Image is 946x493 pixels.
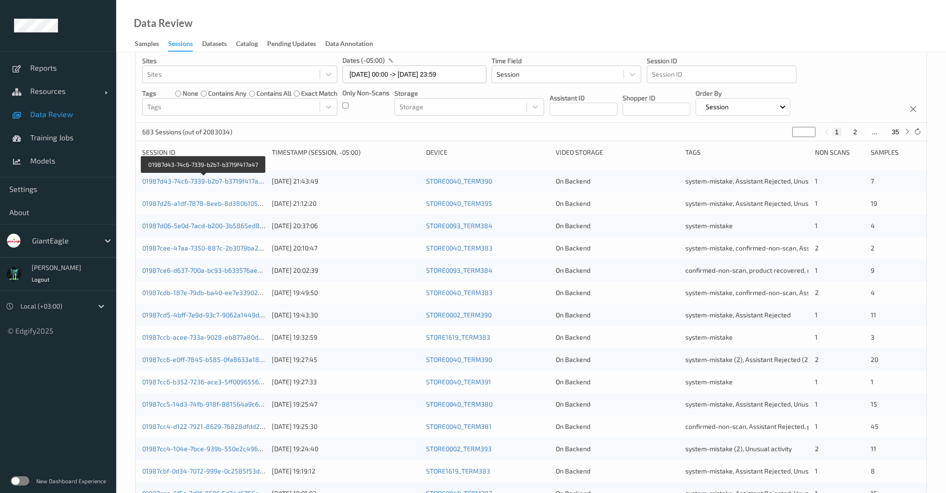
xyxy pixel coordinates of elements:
div: [DATE] 19:25:47 [272,400,420,409]
label: exact match [301,89,337,98]
label: contains any [208,89,246,98]
a: Data Annotation [325,38,382,51]
div: [DATE] 20:37:06 [272,221,420,230]
div: [DATE] 19:49:50 [272,288,420,297]
div: Video Storage [556,148,679,157]
div: On Backend [556,377,679,387]
span: system-mistake [685,378,733,386]
div: Catalog [236,39,258,51]
p: Only Non-Scans [342,88,389,98]
span: system-mistake, Assistant Rejected, Unusual activity [685,177,840,185]
div: [DATE] 19:27:45 [272,355,420,364]
a: 01987cc6-e0ff-7845-b585-0fa8633a18e7 [142,355,266,363]
div: [DATE] 21:43:49 [272,177,420,186]
div: On Backend [556,444,679,454]
label: contains all [256,89,291,98]
span: 1 [815,266,818,274]
span: system-mistake [685,222,733,230]
span: system-mistake, confirmed-non-scan, Assistant Confirmed (2) [685,244,868,252]
span: system-mistake, Assistant Rejected, Unusual activity [685,199,840,207]
div: On Backend [556,310,679,320]
a: STORE0002_TERM393 [426,445,492,453]
span: 2 [815,355,819,363]
div: Data Review [134,19,192,28]
p: Time Field [492,56,641,66]
div: [DATE] 19:25:30 [272,422,420,431]
p: dates (-05:00) [342,56,385,65]
a: STORE0002_TERM390 [426,311,492,319]
span: system-mistake, Assistant Rejected [685,311,791,319]
a: Pending Updates [267,38,325,51]
span: 15 [871,400,877,408]
a: 01987cdb-187e-79db-ba40-ee7e33902564 [142,289,269,296]
a: 01987cc4-104e-7bce-939b-550e2c4961b0 [142,445,268,453]
a: Datasets [202,38,236,51]
p: Shopper ID [623,93,690,103]
span: 20 [871,355,878,363]
div: On Backend [556,422,679,431]
a: 01987d06-5e0d-7acd-b200-3b5865ed8dbd [142,222,271,230]
a: 01987cd5-4bff-7e9d-93c7-9062a1449d5b [142,311,267,319]
a: STORE0040_TERM383 [426,289,493,296]
div: Samples [871,148,920,157]
span: system-mistake (2), Assistant Rejected (2), Unusual activity (2) [685,355,869,363]
span: 1 [815,177,818,185]
span: 7 [871,177,874,185]
div: Non Scans [815,148,864,157]
span: 4 [871,289,875,296]
a: Sessions [168,38,202,52]
span: 1 [871,378,874,386]
a: STORE0040_TERM390 [426,177,492,185]
span: 4 [871,222,875,230]
div: [DATE] 19:27:33 [272,377,420,387]
div: On Backend [556,266,679,275]
span: system-mistake [685,333,733,341]
span: 1 [815,199,818,207]
a: Samples [135,38,168,51]
a: STORE0040_TERM395 [426,199,492,207]
p: Storage [394,89,544,98]
a: 01987cbf-0d34-7072-999e-0c2585f53d3d [142,467,267,475]
a: 01987cee-47aa-7350-887c-2b3079ba2207 [142,244,269,252]
span: 9 [871,266,874,274]
a: STORE0040_TERM380 [426,400,493,408]
div: On Backend [556,467,679,476]
p: Session ID [647,56,796,66]
div: [DATE] 19:24:40 [272,444,420,454]
p: Session [703,102,732,112]
div: Samples [135,39,159,51]
span: confirmed-non-scan, product recovered, recovered product [685,266,862,274]
div: Timestamp (Session, -05:00) [272,148,420,157]
div: [DATE] 19:32:59 [272,333,420,342]
div: Pending Updates [267,39,316,51]
a: 01987ce6-d637-700a-bc93-b633576ae955 [142,266,269,274]
a: 01987d26-a1df-7878-8eeb-8d380b105b43 [142,199,269,207]
div: Tags [685,148,808,157]
div: Session ID [142,148,265,157]
div: On Backend [556,177,679,186]
p: Sites [142,56,337,66]
div: On Backend [556,243,679,253]
span: system-mistake, Assistant Rejected, Unusual activity [685,467,840,475]
span: 11 [871,445,876,453]
span: 2 [815,445,819,453]
div: Device [426,148,549,157]
a: STORE0093_TERM384 [426,222,493,230]
div: On Backend [556,221,679,230]
a: STORE0040_TERM391 [426,378,491,386]
span: 3 [871,333,874,341]
p: Order By [696,89,790,98]
span: 2 [815,244,819,252]
a: STORE1619_TERM383 [426,467,490,475]
div: On Backend [556,288,679,297]
button: 35 [889,128,902,136]
a: 01987cc6-b352-7236-ace3-5ff0096556d2 [142,378,266,386]
label: none [183,89,198,98]
span: 1 [815,222,818,230]
div: Sessions [168,39,193,52]
span: 1 [815,422,818,430]
a: STORE0093_TERM384 [426,266,493,274]
a: 01987cc5-14d3-74fb-918f-881564a9c669 [142,400,266,408]
span: 1 [815,333,818,341]
button: 2 [850,128,860,136]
